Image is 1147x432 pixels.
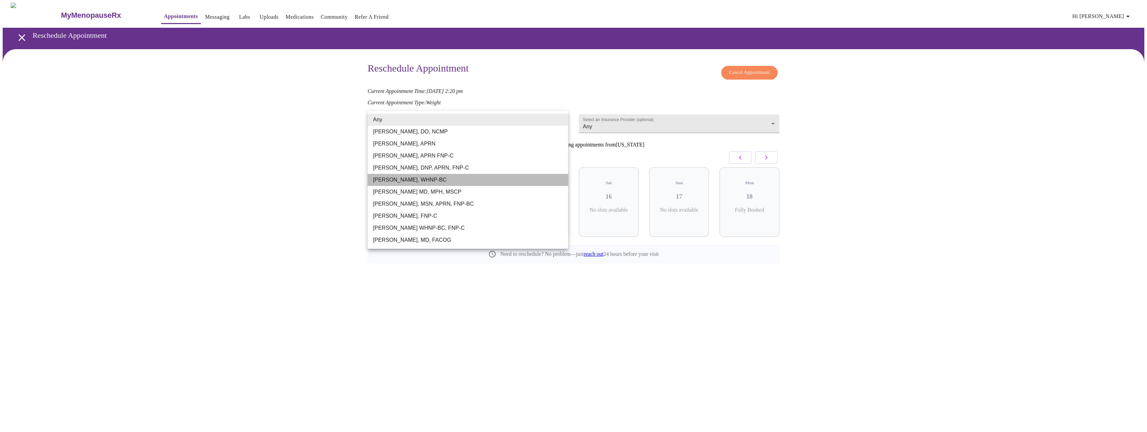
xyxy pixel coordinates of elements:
li: [PERSON_NAME] MD, MPH, MSCP [368,186,568,198]
li: [PERSON_NAME] WHNP-BC, FNP-C [368,222,568,234]
li: [PERSON_NAME], WHNP-BC [368,174,568,186]
li: [PERSON_NAME], MD, FACOG [368,234,568,246]
li: [PERSON_NAME], MSN, APRN, FNP-BC [368,198,568,210]
li: [PERSON_NAME], APRN [368,138,568,150]
li: [PERSON_NAME], DO, NCMP [368,126,568,138]
li: [PERSON_NAME], DNP, APRN, FNP-C [368,162,568,174]
li: [PERSON_NAME], APRN FNP-C [368,150,568,162]
li: Any [368,114,568,126]
li: [PERSON_NAME], FNP-C [368,210,568,222]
